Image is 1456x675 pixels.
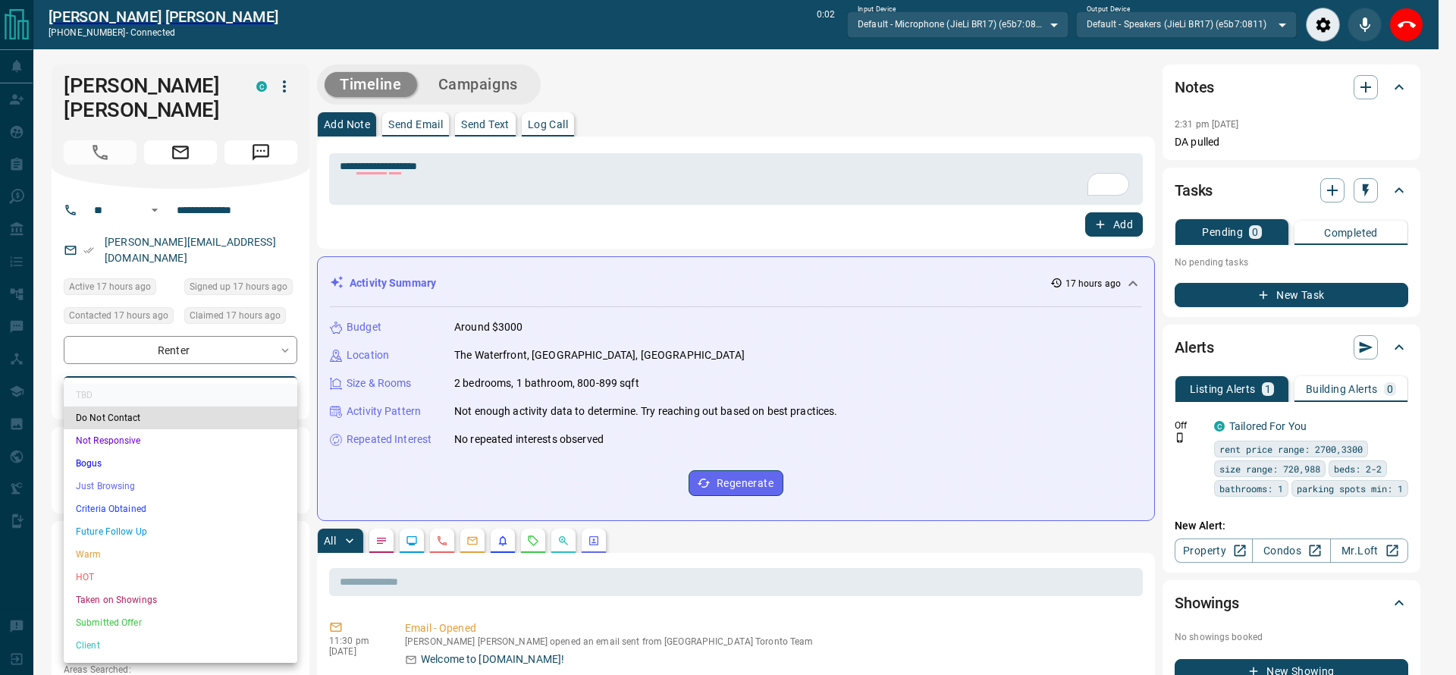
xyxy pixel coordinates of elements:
li: Bogus [64,452,297,475]
li: Future Follow Up [64,520,297,543]
li: Not Responsive [64,429,297,452]
li: Submitted Offer [64,611,297,634]
li: Taken on Showings [64,589,297,611]
li: Just Browsing [64,475,297,498]
li: Warm [64,543,297,566]
li: HOT [64,566,297,589]
li: Client [64,634,297,657]
li: Do Not Contact [64,407,297,429]
li: Criteria Obtained [64,498,297,520]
